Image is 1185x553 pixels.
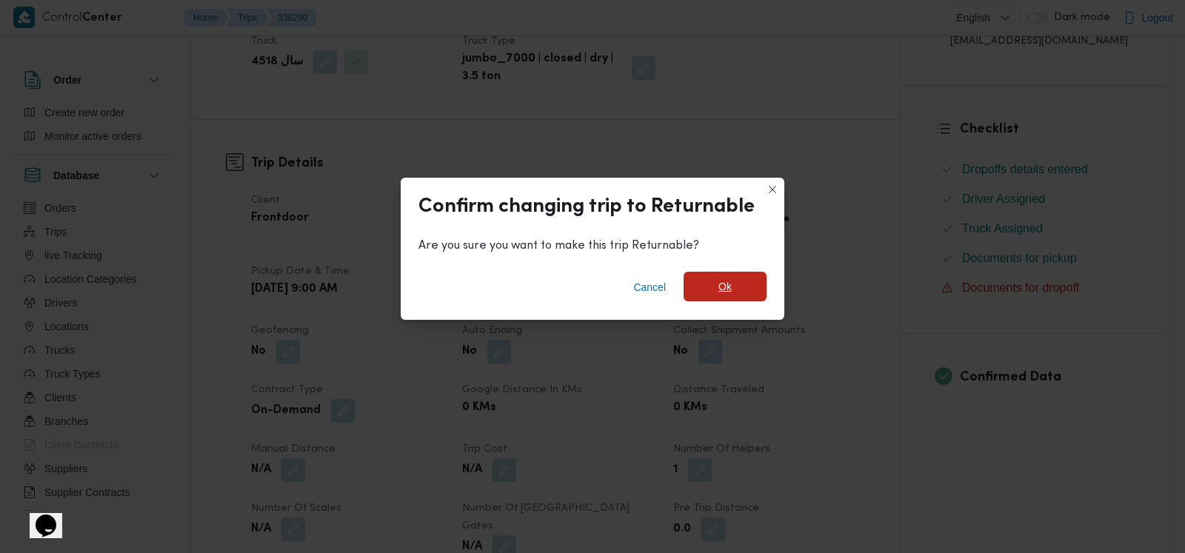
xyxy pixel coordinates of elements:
div: Confirm changing trip to Returnable [418,195,755,219]
button: Ok [684,272,767,301]
button: Cancel [627,272,672,302]
span: Cancel [633,278,666,296]
button: Closes this modal window [764,181,781,198]
iframe: chat widget [15,494,62,538]
div: Are you sure you want to make this trip Returnable? [418,237,767,255]
span: Ok [718,278,732,295]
